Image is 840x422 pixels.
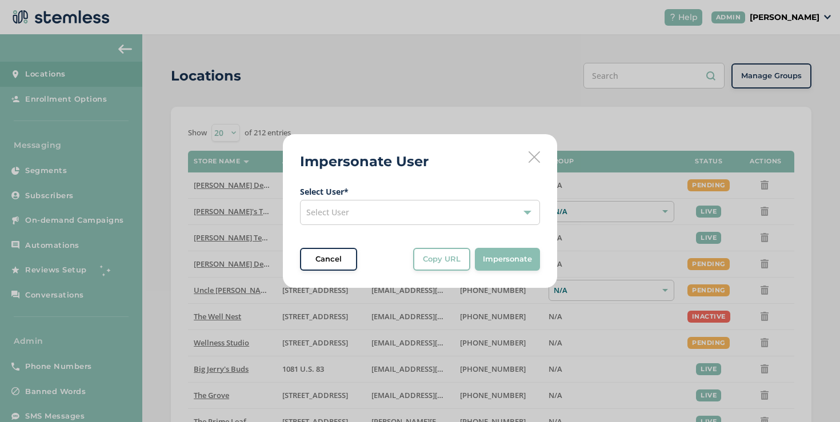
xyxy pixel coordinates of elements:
span: Cancel [315,254,342,265]
span: Impersonate [483,254,532,265]
span: Copy URL [423,254,461,265]
button: Cancel [300,248,357,271]
iframe: Chat Widget [783,367,840,422]
label: Select User [300,186,540,198]
button: Copy URL [413,248,470,271]
span: Select User [306,207,349,218]
button: Impersonate [475,248,540,271]
h2: Impersonate User [300,151,429,172]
